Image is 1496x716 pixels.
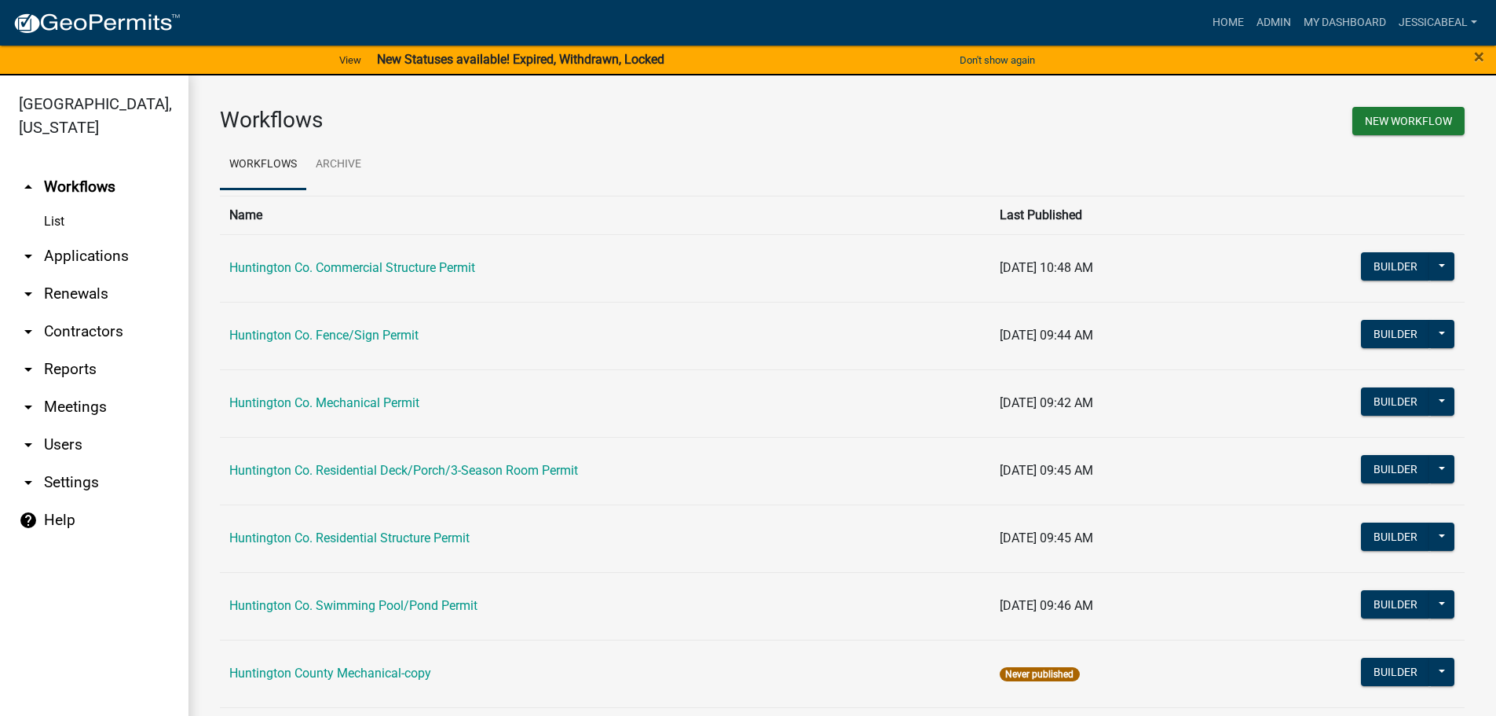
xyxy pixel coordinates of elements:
[229,328,419,343] a: Huntington Co. Fence/Sign Permit
[1000,598,1093,613] span: [DATE] 09:46 AM
[1361,320,1430,348] button: Builder
[19,435,38,454] i: arrow_drop_down
[1297,8,1392,38] a: My Dashboard
[1000,395,1093,410] span: [DATE] 09:42 AM
[229,260,475,275] a: Huntington Co. Commercial Structure Permit
[19,247,38,266] i: arrow_drop_down
[1206,8,1250,38] a: Home
[953,47,1041,73] button: Don't show again
[19,511,38,530] i: help
[229,395,419,410] a: Huntington Co. Mechanical Permit
[1352,107,1465,135] button: New Workflow
[19,322,38,341] i: arrow_drop_down
[1250,8,1297,38] a: Admin
[1361,387,1430,416] button: Builder
[1392,8,1483,38] a: JessicaBeal
[1361,658,1430,686] button: Builder
[1474,47,1484,66] button: Close
[220,196,990,234] th: Name
[333,47,368,73] a: View
[1361,590,1430,619] button: Builder
[1000,463,1093,478] span: [DATE] 09:45 AM
[1000,260,1093,275] span: [DATE] 10:48 AM
[377,52,664,67] strong: New Statuses available! Expired, Withdrawn, Locked
[1000,531,1093,545] span: [DATE] 09:45 AM
[229,531,470,545] a: Huntington Co. Residential Structure Permit
[990,196,1226,234] th: Last Published
[19,473,38,492] i: arrow_drop_down
[1361,455,1430,483] button: Builder
[229,666,431,681] a: Huntington County Mechanical-copy
[1000,328,1093,343] span: [DATE] 09:44 AM
[220,107,831,134] h3: Workflows
[19,178,38,196] i: arrow_drop_up
[229,598,477,613] a: Huntington Co. Swimming Pool/Pond Permit
[220,140,306,190] a: Workflows
[229,463,578,478] a: Huntington Co. Residential Deck/Porch/3-Season Room Permit
[1000,667,1079,681] span: Never published
[19,398,38,417] i: arrow_drop_down
[19,285,38,303] i: arrow_drop_down
[19,360,38,379] i: arrow_drop_down
[1361,252,1430,281] button: Builder
[1361,523,1430,551] button: Builder
[1474,46,1484,68] span: ×
[306,140,371,190] a: Archive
